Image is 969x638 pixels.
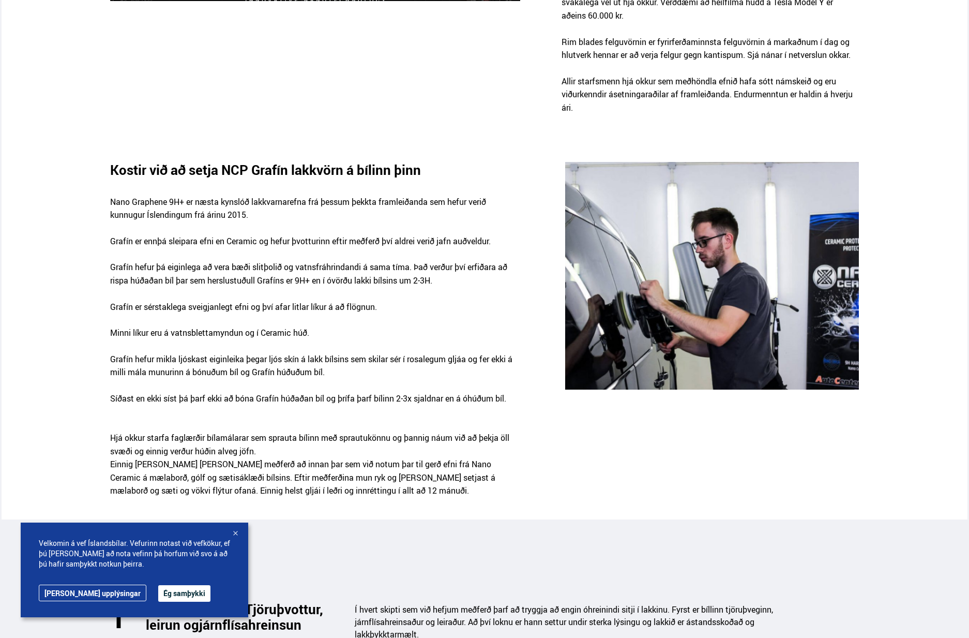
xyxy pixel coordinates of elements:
p: Rim blades felguvörnin er fyrirferðaminnsta felguvörnin á markaðnum í dag og hlutverk hennar er a... [562,36,859,75]
a: [PERSON_NAME] upplýsingar [39,585,146,601]
img: t2aSzQuknnt4eSqf.png [565,162,859,390]
p: Grafín hefur mikla ljóskast eiginleika þegar ljós skín á lakk bílsins sem skilar sér í rosalegum ... [110,353,520,392]
h3: Undirbúningur - Tjöruþvottur, leirun og [146,601,345,632]
p: Grafín er ennþá sleipara efni en Ceramic og hefur þvotturinn eftir meðferð því aldrei verið jafn ... [110,235,520,261]
button: Opna LiveChat spjallviðmót [8,4,39,35]
p: Hjá okkur starfa faglærðir bílamálarar sem sprauta bílinn með sprautukönnu og þannig náum við að ... [110,418,520,511]
h2: FERLIÐ [110,554,859,577]
button: Ég samþykki [158,585,210,602]
p: Minni líkur eru á vatnsblettamyndun og í Ceramic húð. [110,327,520,353]
p: Nano Graphene 9H+ er næsta kynslóð lakkvarnarefna frá þessum þekkta framleiðanda sem hefur verið ... [110,196,520,235]
p: Síðast en ekki síst þá þarf ekki að bóna Grafín húðaðan bíl og þrífa þarf bílinn 2-3x sjaldnar en... [110,392,520,419]
span: Velkomin á vef Íslandsbílar. Vefurinn notast við vefkökur, ef þú [PERSON_NAME] að nota vefinn þá ... [39,538,230,569]
p: Grafín hefur þá eiginlega að vera bæði slitþolið og vatnsfráhrindandi á sama tíma. Það verður því... [110,261,520,300]
h3: Kostir við að setja NCP Grafín lakkvörn á bílinn þinn [110,162,438,177]
span: járnflísahreinsun [199,615,301,634]
p: Allir starfsmenn hjá okkur sem meðhöndla efnið hafa sótt námskeið og eru viðurkenndir ásetningara... [562,75,859,128]
p: Grafín er sérstaklega sveigjanlegt efni og því afar litlar líkur á að flögnun. [110,301,520,327]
